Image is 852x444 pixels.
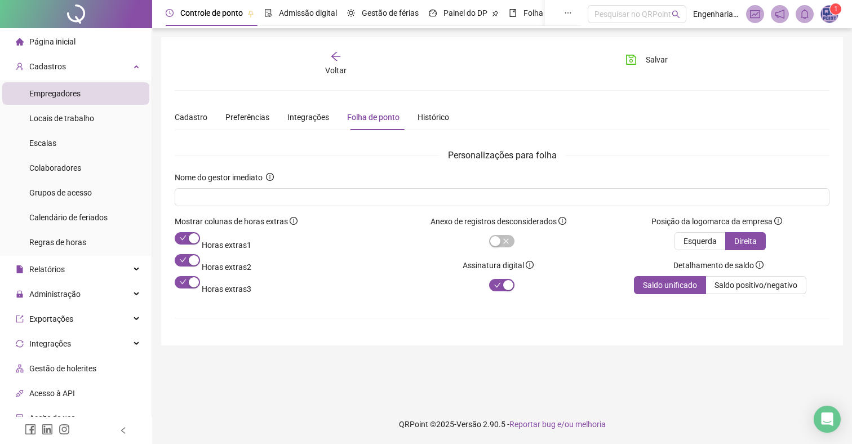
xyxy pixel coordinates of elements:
span: dashboard [429,9,437,17]
span: sync [16,340,24,348]
span: info-circle [526,261,534,269]
span: save [625,54,637,65]
span: audit [16,414,24,422]
div: Horas extras 3 [202,283,251,295]
span: bell [800,9,810,19]
span: Gestão de holerites [29,364,96,373]
div: Horas extras 2 [202,261,251,273]
div: Histórico [418,111,449,123]
span: api [16,389,24,397]
span: Locais de trabalho [29,114,94,123]
span: Saldo positivo/negativo [715,281,797,290]
button: Salvar [617,51,676,69]
span: 1 [834,5,838,13]
span: Versão [456,420,481,429]
span: Esquerda [684,237,717,246]
span: pushpin [247,10,254,17]
span: sun [347,9,355,17]
span: arrow-left [330,51,341,62]
span: Preferências [225,113,269,122]
span: Painel do DP [443,8,487,17]
div: Folha de ponto [347,111,400,123]
sup: Atualize o seu contato no menu Meus Dados [830,3,841,15]
span: info-circle [558,217,566,225]
span: Engenharia - QRPoint [693,8,739,20]
span: export [16,315,24,323]
span: info-circle [756,261,764,269]
div: Open Intercom Messenger [814,406,841,433]
span: info-circle [266,173,274,181]
span: facebook [25,424,36,435]
span: home [16,38,24,46]
footer: QRPoint © 2025 - 2.90.5 - [152,405,852,444]
span: clock-circle [166,9,174,17]
span: fund [750,9,760,19]
span: Controle de ponto [180,8,243,17]
span: Exportações [29,314,73,323]
span: Gestão de férias [362,8,419,17]
div: Anexo de registros desconsiderados [431,215,566,228]
span: file-done [264,9,272,17]
span: Integrações [29,339,71,348]
span: search [672,10,680,19]
div: Mostrar colunas de horas extras [175,215,298,228]
span: Grupos de acesso [29,188,92,197]
span: notification [775,9,785,19]
span: file [16,265,24,273]
div: Posição da logomarca da empresa [651,215,782,228]
span: info-circle [290,217,298,225]
span: instagram [59,424,70,435]
span: Colaboradores [29,163,81,172]
span: Direita [734,237,757,246]
span: Acesso à API [29,389,75,398]
span: Saldo unificado [643,281,697,290]
span: Regras de horas [29,238,86,247]
div: Cadastro [175,111,207,123]
span: Salvar [646,54,668,66]
span: Empregadores [29,89,81,98]
span: Folha de pagamento [523,8,596,17]
div: Nome do gestor imediato [175,171,274,184]
span: apartment [16,365,24,372]
span: Aceite de uso [29,414,76,423]
div: Assinatura digital [463,259,534,272]
div: Detalhamento de saldo [673,259,764,272]
span: Cadastros [29,62,66,71]
span: Administração [29,290,81,299]
span: info-circle [774,217,782,225]
span: left [119,427,127,434]
div: Horas extras 1 [202,239,251,251]
span: pushpin [492,10,499,17]
span: ellipsis [564,9,572,17]
span: lock [16,290,24,298]
span: Escalas [29,139,56,148]
span: book [509,9,517,17]
span: linkedin [42,424,53,435]
span: Calendário de feriados [29,213,108,222]
span: Personalizações para folha [439,148,566,162]
span: Reportar bug e/ou melhoria [509,420,606,429]
span: user-add [16,63,24,70]
img: 7717 [821,6,838,23]
span: Admissão digital [279,8,337,17]
span: Voltar [325,66,347,75]
span: Relatórios [29,265,65,274]
span: Página inicial [29,37,76,46]
div: Integrações [287,111,329,123]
